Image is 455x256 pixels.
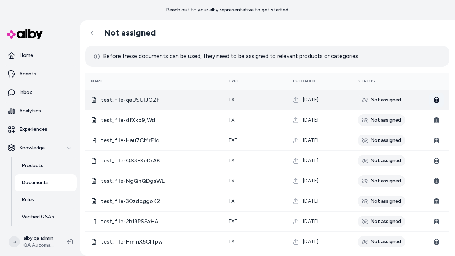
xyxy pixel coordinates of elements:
[9,236,20,247] span: a
[166,6,289,14] p: Reach out to your alby representative to get started.
[303,117,318,124] span: [DATE]
[104,27,156,38] h2: Not assigned
[4,230,61,253] button: aalby qa adminQA Automation 1
[303,137,318,144] span: [DATE]
[3,102,77,119] a: Analytics
[303,238,318,245] span: [DATE]
[228,178,238,184] span: txt
[23,235,55,242] p: alby qa admin
[19,107,41,114] p: Analytics
[91,238,217,246] div: test_file-HmmX5CITpw.txt
[101,197,217,206] span: test_file-30zdcggoK2
[358,155,405,166] div: Not assigned
[15,191,77,208] a: Rules
[91,96,217,104] div: test_file-qaUSUlJQZf.txt
[293,79,315,84] span: Uploaded
[101,96,217,104] span: test_file-qaUSUlJQZf
[3,47,77,64] a: Home
[303,198,318,205] span: [DATE]
[19,70,36,78] p: Agents
[358,79,375,84] span: Status
[15,157,77,174] a: Products
[7,29,43,39] img: alby Logo
[91,136,217,145] div: test_file-Hau7CMrE1q.txt
[3,65,77,82] a: Agents
[228,198,238,204] span: txt
[19,126,47,133] p: Experiences
[101,136,217,145] span: test_file-Hau7CMrE1q
[101,177,217,185] span: test_file-NgQhQDgsWL
[358,114,405,126] div: Not assigned
[228,158,238,164] span: txt
[22,213,54,220] p: Verified Q&As
[228,97,238,103] span: txt
[228,117,238,123] span: txt
[358,94,405,106] div: Not assigned
[3,139,77,156] button: Knowledge
[94,51,359,61] p: Before these documents can be used, they need to be assigned to relevant products or categories.
[358,135,405,146] div: Not assigned
[19,144,45,151] p: Knowledge
[19,89,32,96] p: Inbox
[303,177,318,185] span: [DATE]
[303,218,318,225] span: [DATE]
[228,239,238,245] span: txt
[303,157,318,164] span: [DATE]
[358,175,405,187] div: Not assigned
[303,96,318,103] span: [DATE]
[91,197,217,206] div: test_file-30zdcggoK2.txt
[228,79,239,84] span: Type
[228,137,238,143] span: txt
[91,156,217,165] div: test_file-QS3FXeDrAK.txt
[22,162,43,169] p: Products
[15,208,77,225] a: Verified Q&As
[358,196,405,207] div: Not assigned
[101,238,217,246] span: test_file-HmmX5CITpw
[101,156,217,165] span: test_file-QS3FXeDrAK
[91,177,217,185] div: test_file-NgQhQDgsWL.txt
[101,217,217,226] span: test_file-2h13PSSxHA
[22,196,34,203] p: Rules
[19,52,33,59] p: Home
[23,242,55,249] span: QA Automation 1
[91,78,144,84] div: Name
[3,121,77,138] a: Experiences
[228,218,238,224] span: txt
[358,236,405,247] div: Not assigned
[3,84,77,101] a: Inbox
[15,174,77,191] a: Documents
[101,116,217,124] span: test_file-dfXkb9jWdI
[22,179,49,186] p: Documents
[91,116,217,124] div: test_file-dfXkb9jWdI.txt
[91,217,217,226] div: test_file-2h13PSSxHA.txt
[358,216,405,227] div: Not assigned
